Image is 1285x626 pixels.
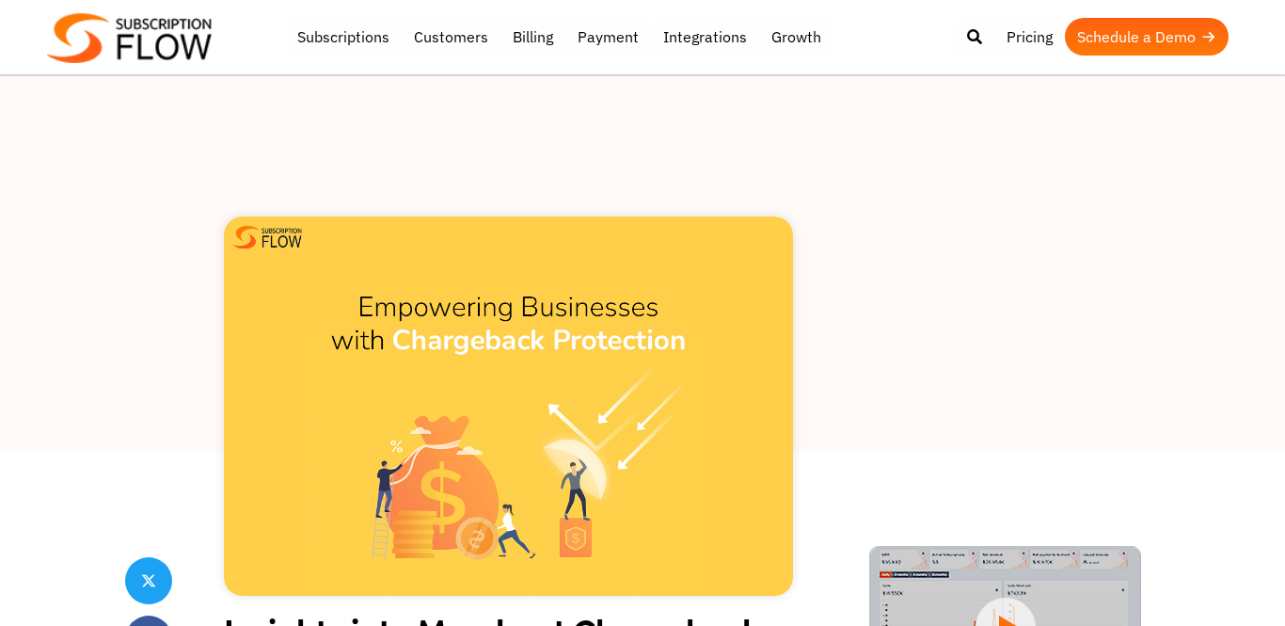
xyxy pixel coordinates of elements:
a: Integrations [651,18,759,56]
a: Schedule a Demo [1065,18,1229,56]
a: Customers [402,18,500,56]
a: Pricing [994,18,1065,56]
a: Growth [759,18,833,56]
img: Subscriptionflow [47,13,212,63]
a: Subscriptions [285,18,402,56]
a: Payment [565,18,651,56]
img: chargeback protection [224,217,793,596]
a: Billing [500,18,565,56]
